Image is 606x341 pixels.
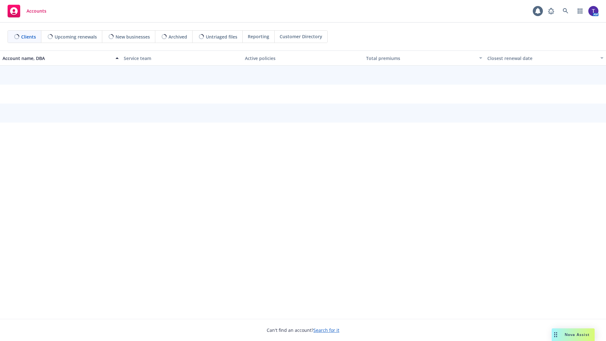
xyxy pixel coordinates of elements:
[5,2,49,20] a: Accounts
[245,55,361,62] div: Active policies
[485,51,606,66] button: Closest renewal date
[487,55,597,62] div: Closest renewal date
[280,33,322,40] span: Customer Directory
[313,327,339,333] a: Search for it
[3,55,112,62] div: Account name, DBA
[559,5,572,17] a: Search
[116,33,150,40] span: New businesses
[248,33,269,40] span: Reporting
[55,33,97,40] span: Upcoming renewals
[242,51,364,66] button: Active policies
[364,51,485,66] button: Total premiums
[545,5,557,17] a: Report a Bug
[552,328,560,341] div: Drag to move
[169,33,187,40] span: Archived
[552,328,595,341] button: Nova Assist
[124,55,240,62] div: Service team
[206,33,237,40] span: Untriaged files
[21,33,36,40] span: Clients
[267,327,339,333] span: Can't find an account?
[565,332,590,337] span: Nova Assist
[588,6,598,16] img: photo
[121,51,242,66] button: Service team
[366,55,475,62] div: Total premiums
[27,9,46,14] span: Accounts
[574,5,586,17] a: Switch app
